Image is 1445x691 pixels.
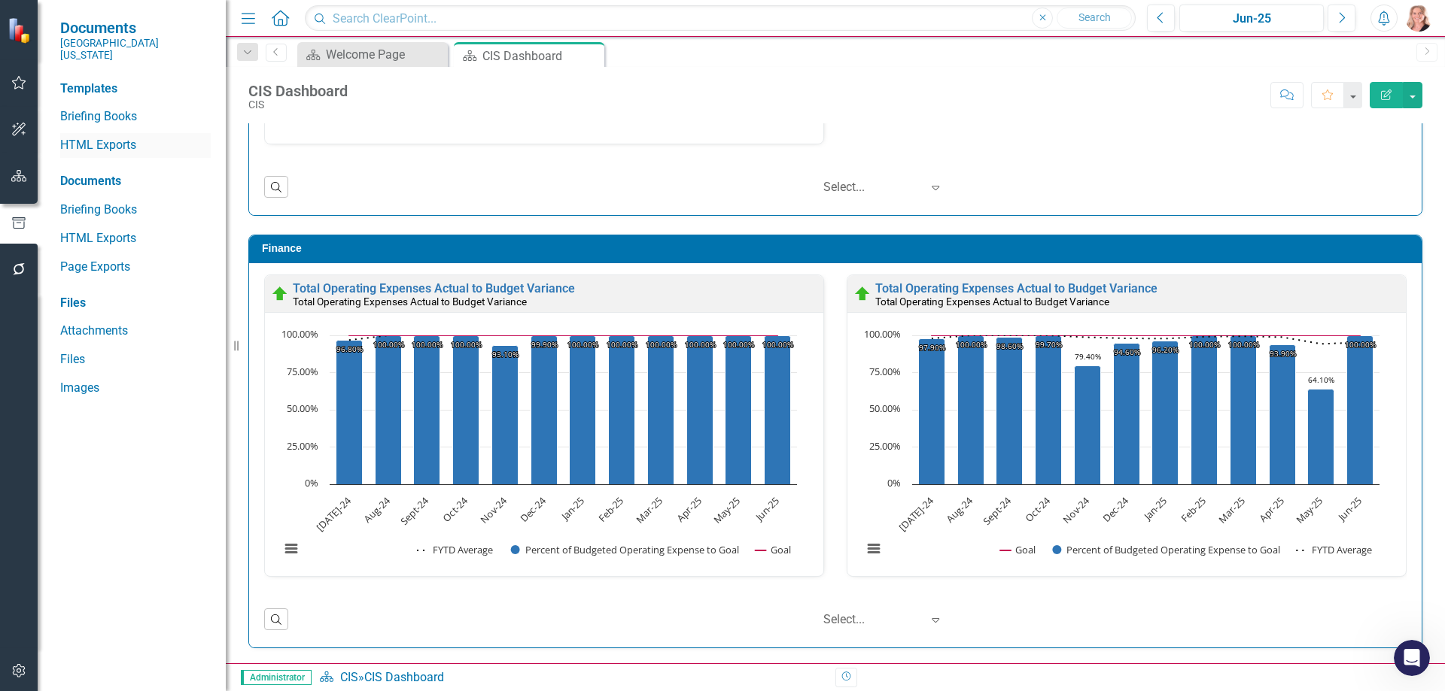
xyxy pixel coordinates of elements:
[1179,5,1324,32] button: Jun-25
[853,285,872,303] img: On Target
[272,328,816,572] div: Chart. Highcharts interactive chart.
[996,341,1023,351] text: 98.60%
[511,543,740,556] button: Show Percent of Budgeted Operating Expense to Goal
[1189,339,1220,350] text: 100.00%
[1231,335,1257,484] path: Mar-25, 100. Percent of Budgeted Operating Expense to Goal.
[1075,351,1101,362] text: 79.40%
[258,486,282,511] button: Send a message…
[751,494,781,524] text: Jun-25
[313,493,354,534] text: [DATE]-24
[346,332,781,338] g: Goal, series 3 of 3. Line with 12 data points.
[12,203,247,280] div: Sorry this situation is going on! Where let me work on removing these 2 Measures and I will also ...
[12,337,247,487] div: [PERSON_NAME], sorry for the long wait. We have confirmed with our Developers that it shouldn't b...
[414,335,440,484] path: Sept-24, 100. Percent of Budgeted Operating Expense to Goal.
[1075,365,1101,484] path: Nov-24, 79.4. Percent of Budgeted Operating Expense to Goal.
[264,6,291,33] div: Close
[1270,344,1296,484] path: Apr-25, 93.9. Percent of Budgeted Operating Expense to Goal.
[54,143,289,190] div: The highlighted measures do not belong.
[12,143,289,202] div: Tiffany says…
[869,439,901,453] text: 25.00%
[336,340,363,484] path: Jul-24, 96.8. Percent of Budgeted Operating Expense to Goal.
[340,670,358,684] a: CIS
[66,152,277,181] div: The highlighted measures do not belong.
[887,476,901,489] text: 0%
[248,83,348,99] div: CIS Dashboard
[412,339,443,350] text: 100.00%
[1100,493,1131,525] text: Dec-24
[60,351,211,368] a: Files
[687,335,713,484] path: Apr-25, 100. Percent of Budgeted Operating Expense to Goal.
[336,344,363,354] text: 96.80%
[919,335,1374,484] g: Percent of Budgeted Operating Expense to Goal, series 2 of 3. Bar series with 12 bars.
[301,45,444,64] a: Welcome Page
[73,8,171,19] h1: [PERSON_NAME]
[272,328,805,572] svg: Interactive chart
[60,380,211,397] a: Images
[281,538,302,559] button: View chart menu, Chart
[1060,493,1092,526] text: Nov-24
[236,6,264,35] button: Home
[10,6,38,35] button: go back
[376,335,402,484] path: Aug-24, 100. Percent of Budgeted Operating Expense to Goal.
[60,37,211,62] small: [GEOGRAPHIC_DATA][US_STATE]
[855,328,1398,572] div: Chart. Highcharts interactive chart.
[1152,344,1179,355] text: 96.20%
[1000,543,1036,556] button: Show Goal
[864,327,901,341] text: 100.00%
[570,335,596,484] path: Jan-25, 100. Percent of Budgeted Operating Expense to Goal.
[482,47,601,65] div: CIS Dashboard
[60,108,211,126] a: Briefing Books
[12,337,289,520] div: Walter says…
[12,62,289,143] div: Tiffany says…
[305,476,318,489] text: 0%
[762,339,793,350] text: 100.00%
[1308,374,1334,385] text: 64.10%
[262,243,1414,254] h3: Finance
[1036,339,1062,350] text: 99.70%
[869,365,901,378] text: 75.00%
[1114,347,1140,357] text: 94.60%
[319,669,824,686] div: »
[1057,8,1132,29] button: Search
[609,335,635,484] path: Feb-25, 100. Percent of Budgeted Operating Expense to Goal.
[364,670,444,684] div: CIS Dashboard
[1228,339,1259,350] text: 100.00%
[726,335,752,484] path: May-25, 100. Percent of Budgeted Operating Expense to Goal.
[847,274,1407,577] div: Double-Click to Edit
[287,402,318,415] text: 50.00%
[919,342,945,353] text: 97.90%
[60,323,211,340] a: Attachments
[1293,494,1325,526] text: May-25
[1036,335,1062,484] path: Oct-24, 99.7. Percent of Budgeted Operating Expense to Goal.
[595,494,626,525] text: Feb-25
[248,99,348,111] div: CIS
[13,461,288,486] textarea: Message…
[24,212,235,271] div: Sorry this situation is going on! Where let me work on removing these 2 Measures and I will also ...
[633,494,665,526] text: Mar-25
[60,230,211,247] a: HTML Exports
[281,327,318,341] text: 100.00%
[1178,494,1209,525] text: Feb-25
[60,137,211,154] a: HTML Exports
[1152,341,1179,484] path: Jan-25, 96.2. Percent of Budgeted Operating Expense to Goal.
[293,281,575,295] a: Total Operating Expenses Actual to Budget Variance
[646,339,677,350] text: 100.00%
[1078,11,1111,23] span: Search
[1215,494,1247,526] text: Mar-25
[710,494,743,526] text: May-25
[492,349,519,359] text: 93.10%
[875,281,1158,295] a: Total Operating Expenses Actual to Budget Variance
[47,492,59,505] button: Gif picker
[956,339,987,350] text: 100.00%
[1296,543,1374,556] button: Show FYTD Average
[453,335,479,484] path: Oct-24, 100. Percent of Budgeted Operating Expense to Goal.
[1114,343,1140,484] path: Dec-24, 94.6. Percent of Budgeted Operating Expense to Goal.
[43,8,67,32] img: Profile image for Walter
[451,339,482,350] text: 100.00%
[1185,10,1319,28] div: Jun-25
[397,493,431,527] text: Sept-24
[531,339,558,350] text: 99.90%
[1139,494,1170,524] text: Jan-25
[1022,493,1053,524] text: Oct-24
[271,285,289,303] img: On Target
